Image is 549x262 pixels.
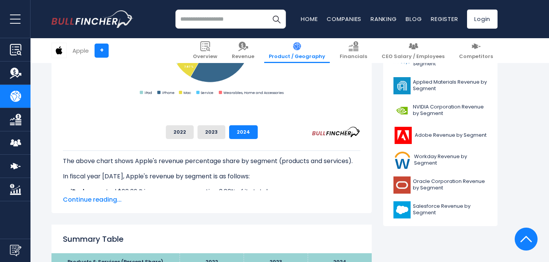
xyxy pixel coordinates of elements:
b: iPad [71,187,84,196]
button: 2023 [197,125,225,139]
span: Applied Materials Revenue by Segment [413,79,487,92]
a: Revenue [227,38,259,63]
p: In fiscal year [DATE], Apple's revenue by segment is as follows: [63,172,360,181]
tspan: 7.67 % [184,65,194,68]
img: CRM logo [393,201,411,218]
a: Adobe Revenue by Segment [389,125,492,146]
text: Mac [183,90,191,95]
text: Wearables, Home and Accessories [223,90,284,95]
span: Infosys Limited Revenue by Segment [413,54,487,67]
text: iPad [144,90,152,95]
p: The above chart shows Apple's revenue percentage share by segment (products and services). [63,157,360,166]
a: + [95,44,109,58]
span: Financials [340,53,367,60]
button: Search [267,10,286,29]
text: Service [201,90,213,95]
a: Applied Materials Revenue by Segment [389,75,492,96]
a: Companies [327,15,361,23]
a: Home [301,15,318,23]
a: Ranking [371,15,396,23]
span: Adobe Revenue by Segment [415,132,486,139]
a: NVIDIA Corporation Revenue by Segment [389,100,492,121]
img: bullfincher logo [51,10,133,28]
a: Register [431,15,458,23]
button: 2024 [229,125,258,139]
a: Overview [188,38,222,63]
span: Continue reading... [63,195,360,204]
span: NVIDIA Corporation Revenue by Segment [413,104,487,117]
a: Go to homepage [51,10,133,28]
h2: Summary Table [63,233,360,245]
span: Overview [193,53,217,60]
img: AAPL logo [52,43,66,58]
img: ADBE logo [393,127,413,144]
a: Financials [335,38,372,63]
a: Oracle Corporation Revenue by Segment [389,175,492,196]
span: Product / Geography [269,53,325,60]
span: Competitors [459,53,493,60]
span: Revenue [232,53,254,60]
a: Workday Revenue by Segment [389,150,492,171]
div: Apple [72,46,89,55]
a: Product / Geography [264,38,330,63]
a: Salesforce Revenue by Segment [389,199,492,220]
span: Salesforce Revenue by Segment [413,203,487,216]
span: Oracle Corporation Revenue by Segment [413,178,487,191]
li: generated $26.69 B in revenue, representing 6.83% of its total revenue. [63,187,360,196]
img: WDAY logo [393,152,412,169]
img: NVDA logo [393,102,411,119]
a: Competitors [454,38,498,63]
img: ORCL logo [393,176,411,194]
span: Workday Revenue by Segment [414,154,487,167]
a: Blog [406,15,422,23]
button: 2022 [166,125,194,139]
img: AMAT logo [393,77,411,94]
a: Login [467,10,498,29]
span: CEO Salary / Employees [382,53,445,60]
text: iPhone [162,90,175,95]
a: CEO Salary / Employees [377,38,449,63]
